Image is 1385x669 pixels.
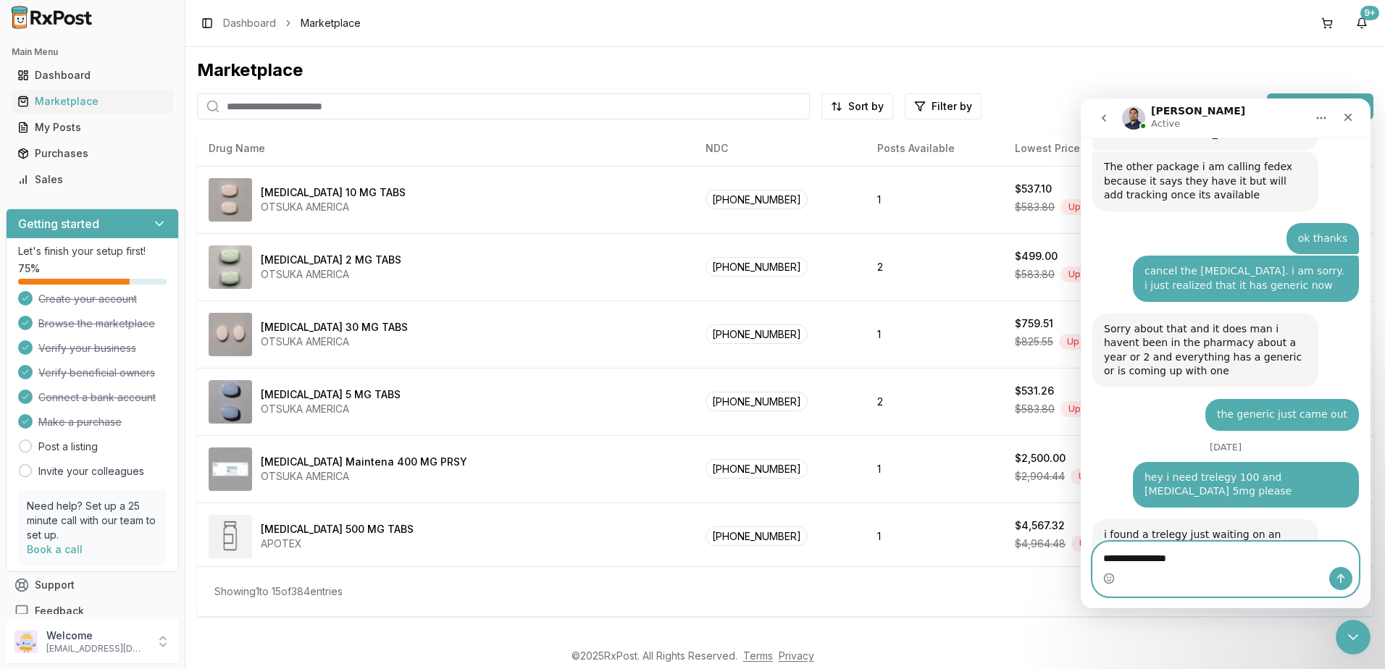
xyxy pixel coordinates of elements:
[866,368,1003,435] td: 2
[1003,131,1210,166] th: Lowest Price Available
[1071,468,1143,484] div: Up to 14 % off
[12,88,173,114] a: Marketplace
[223,16,276,30] a: Dashboard
[46,643,147,655] p: [EMAIL_ADDRESS][DOMAIN_NAME]
[12,140,173,167] a: Purchases
[866,233,1003,300] td: 2
[261,185,406,200] div: [MEDICAL_DATA] 10 MG TABS
[1293,98,1365,115] span: List new post
[18,261,40,276] span: 75 %
[6,6,99,29] img: RxPost Logo
[27,543,83,555] a: Book a call
[6,168,179,191] button: Sales
[209,515,252,558] img: Abiraterone Acetate 500 MG TABS
[38,316,155,331] span: Browse the marketplace
[261,402,401,416] div: OTSUKA AMERICA
[706,324,808,344] span: [PHONE_NUMBER]
[46,628,147,643] p: Welcome
[779,649,814,662] a: Privacy
[848,99,884,114] span: Sort by
[12,62,173,88] a: Dashboard
[1060,199,1129,215] div: Up to 8 % off
[866,300,1003,368] td: 1
[38,292,137,306] span: Create your account
[6,142,179,165] button: Purchases
[6,90,179,113] button: Marketplace
[1060,401,1129,417] div: Up to 9 % off
[209,245,252,289] img: Abilify 2 MG TABS
[1015,469,1065,484] span: $2,904.44
[35,604,84,618] span: Feedback
[706,526,808,546] span: [PHONE_NUMBER]
[17,172,167,187] div: Sales
[1060,266,1133,282] div: Up to 15 % off
[14,630,38,653] img: User avatar
[261,320,408,334] div: [MEDICAL_DATA] 30 MG TABS
[1015,334,1053,349] span: $825.55
[38,439,98,454] a: Post a listing
[38,415,122,429] span: Make a purchase
[905,93,982,119] button: Filter by
[6,598,179,624] button: Feedback
[743,649,773,662] a: Terms
[209,380,252,424] img: Abilify 5 MG TABS
[18,244,167,258] p: Let's finish your setup first!
[1015,537,1066,551] span: $4,964.48
[1081,98,1371,608] iframe: Intercom live chat
[223,16,361,30] nav: breadcrumb
[261,334,408,349] div: OTSUKA AMERICA
[1336,620,1371,655] iframe: Intercom live chat
[17,68,167,83] div: Dashboard
[38,390,156,405] span: Connect a bank account
[706,459,808,479] span: [PHONE_NUMBER]
[821,93,893,119] button: Sort by
[197,131,694,166] th: Drug Name
[706,190,808,209] span: [PHONE_NUMBER]
[38,464,144,479] a: Invite your colleagues
[209,178,252,222] img: Abilify 10 MG TABS
[932,99,972,114] span: Filter by
[1071,536,1140,552] div: Up to 8 % off
[12,167,173,193] a: Sales
[261,455,467,469] div: [MEDICAL_DATA] Maintena 400 MG PRSY
[261,537,414,551] div: APOTEX
[706,257,808,277] span: [PHONE_NUMBER]
[12,46,173,58] h2: Main Menu
[261,387,401,402] div: [MEDICAL_DATA] 5 MG TABS
[38,366,155,380] span: Verify beneficial owners
[38,341,136,355] span: Verify your business
[17,94,167,109] div: Marketplace
[1015,249,1058,264] div: $499.00
[197,59,1373,82] div: Marketplace
[1360,6,1379,20] div: 9+
[1267,93,1373,119] button: List new post
[18,215,99,232] h3: Getting started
